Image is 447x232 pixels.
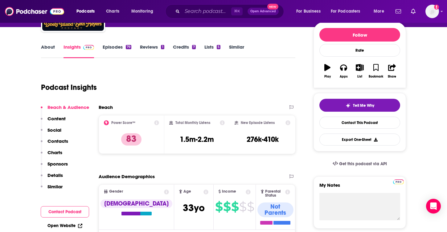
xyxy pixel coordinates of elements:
span: Income [222,190,236,194]
span: $ [239,202,246,212]
button: Export One-Sheet [319,134,400,146]
div: Search podcasts, credits, & more... [171,4,290,18]
p: Reach & Audience [47,104,89,110]
span: Age [183,190,191,194]
p: Contacts [47,138,68,144]
svg: Add a profile image [434,5,439,10]
div: [DEMOGRAPHIC_DATA] [100,199,172,208]
p: Similar [47,184,63,190]
span: Logged in as jackiemayer [425,5,439,18]
button: open menu [327,6,369,16]
button: Reach & Audience [41,104,89,116]
a: InsightsPodchaser Pro [64,44,94,58]
button: Content [41,116,66,127]
img: tell me why sparkle [346,103,351,108]
h2: Reach [99,104,113,110]
span: New [267,4,278,10]
div: 5 [217,45,220,49]
div: List [357,75,362,78]
span: Podcasts [76,7,95,16]
img: User Profile [425,5,439,18]
p: Content [47,116,66,122]
a: Lists5 [204,44,220,58]
span: More [374,7,384,16]
div: Share [388,75,396,78]
a: Reviews1 [140,44,164,58]
h1: Podcast Insights [41,83,97,92]
button: Open AdvancedNew [248,8,279,15]
button: open menu [292,6,328,16]
img: Podchaser Pro [393,179,404,184]
div: Bookmark [369,75,383,78]
button: Apps [335,60,351,82]
h2: New Episode Listens [241,121,275,125]
h2: Power Score™ [111,121,135,125]
div: 1 [161,45,164,49]
span: 33 yo [183,202,205,214]
span: $ [231,202,239,212]
button: List [352,60,368,82]
span: Parental Status [265,190,284,198]
p: Details [47,172,63,178]
a: Show notifications dropdown [393,6,404,17]
span: Charts [106,7,119,16]
a: Show notifications dropdown [408,6,418,17]
button: Play [319,60,335,82]
button: Social [41,127,61,138]
span: For Podcasters [331,7,360,16]
p: 83 [121,133,141,146]
a: Contact This Podcast [319,117,400,129]
span: Get this podcast via API [339,161,387,166]
a: Similar [229,44,244,58]
h3: 1.5m-2.2m [180,135,214,144]
button: Show profile menu [425,5,439,18]
div: Not Parents [257,202,293,217]
button: Similar [41,184,63,195]
div: Play [324,75,331,78]
a: Pro website [393,178,404,184]
div: Apps [340,75,348,78]
button: open menu [72,6,103,16]
button: Details [41,172,63,184]
span: $ [247,202,254,212]
a: Episodes79 [103,44,131,58]
div: 7 [192,45,196,49]
span: $ [215,202,223,212]
button: tell me why sparkleTell Me Why [319,99,400,112]
label: My Notes [319,182,400,193]
p: Social [47,127,61,133]
span: Gender [109,190,123,194]
button: Contacts [41,138,68,150]
button: Charts [41,150,62,161]
div: Open Intercom Messenger [426,199,441,214]
button: Follow [319,28,400,42]
p: Sponsors [47,161,68,167]
a: About [41,44,55,58]
h2: Total Monthly Listens [175,121,210,125]
a: Credits7 [173,44,196,58]
span: Monitoring [131,7,153,16]
h3: 276k-410k [247,135,279,144]
h2: Audience Demographics [99,174,155,179]
button: open menu [369,6,392,16]
span: $ [223,202,231,212]
a: Open Website [47,223,82,228]
button: Sponsors [41,161,68,172]
span: Open Advanced [250,10,276,13]
span: ⌘ K [231,7,243,15]
span: For Business [296,7,321,16]
p: Charts [47,150,62,155]
div: Rate [319,44,400,57]
button: Share [384,60,400,82]
a: Charts [102,6,123,16]
div: 79 [126,45,131,49]
a: Get this podcast via API [328,156,392,171]
img: Podchaser Pro [83,45,94,50]
button: Contact Podcast [41,206,89,218]
button: open menu [127,6,161,16]
input: Search podcasts, credits, & more... [182,6,231,16]
button: Bookmark [368,60,384,82]
img: Podchaser - Follow, Share and Rate Podcasts [5,6,64,17]
span: Tell Me Why [353,103,374,108]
